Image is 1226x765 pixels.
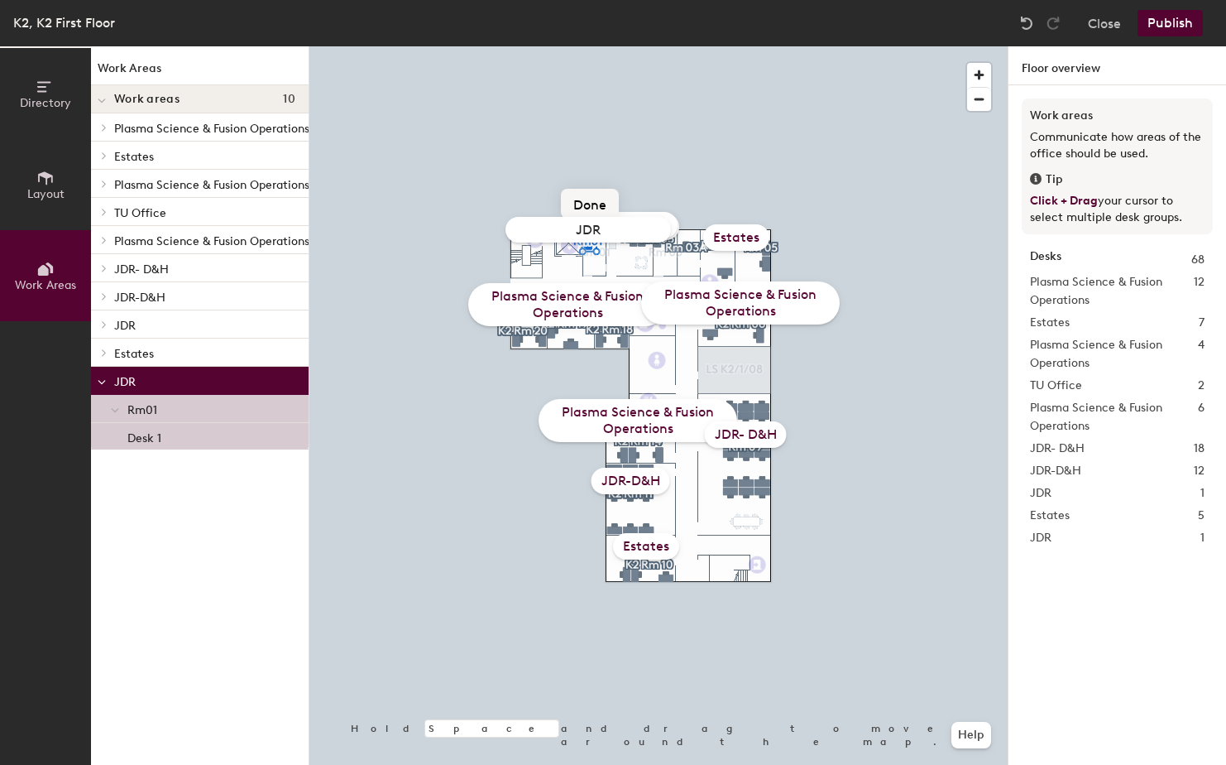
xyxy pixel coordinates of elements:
[1198,507,1204,525] span: 5
[114,342,295,363] p: Estates
[1030,273,1194,310] span: Plasma Science & Fusion Operations
[114,286,295,307] p: JDR-D&H
[1030,462,1081,480] span: JDR-D&H
[1198,399,1204,435] span: 6
[1030,377,1082,395] span: TU Office
[1088,10,1121,36] button: Close
[15,278,76,292] span: Work Areas
[1198,336,1204,373] span: 4
[1030,193,1204,226] p: your cursor to select multiple desk groups.
[1030,171,1204,189] div: Tip
[114,201,295,223] p: TU Office
[114,173,309,195] p: Plasma Science & Fusion Operations
[1030,107,1204,125] h3: Work areas
[561,189,619,219] button: Done
[1030,314,1070,332] span: Estates
[114,93,180,106] span: Work areas
[641,281,840,325] div: Plasma Science & Fusion Operations
[1194,462,1204,480] span: 12
[539,399,737,442] div: Plasma Science & Fusion Operations
[114,117,309,138] p: Plasma Science & Fusion Operations
[613,533,679,560] div: Estates
[127,403,157,417] span: Rm01
[1200,484,1204,503] span: 1
[1194,273,1204,310] span: 12
[127,426,161,445] p: Desk 1
[283,93,295,106] span: 10
[598,212,678,238] div: TU Office
[1199,314,1204,332] span: 7
[114,370,295,392] p: JDR
[13,12,115,33] div: K2, K2 First Floor
[1030,251,1061,269] strong: Desks
[1200,529,1204,547] span: 1
[1191,251,1204,269] span: 68
[114,257,295,279] p: JDR- D&H
[591,468,670,494] div: JDR-D&H
[1030,194,1098,208] span: Click + Drag
[1030,440,1085,458] span: JDR- D&H
[1030,529,1051,547] span: JDR
[114,314,295,335] p: JDR
[114,229,309,251] p: Plasma Science & Fusion Operations
[1018,15,1035,31] img: Undo
[468,283,667,326] div: Plasma Science & Fusion Operations
[1008,46,1226,85] h1: Floor overview
[705,421,787,448] div: JDR- D&H
[20,96,71,110] span: Directory
[1030,399,1198,435] span: Plasma Science & Fusion Operations
[114,145,295,166] p: Estates
[1030,484,1051,503] span: JDR
[1030,336,1198,373] span: Plasma Science & Fusion Operations
[1137,10,1203,36] button: Publish
[1194,440,1204,458] span: 18
[1030,507,1070,525] span: Estates
[1045,15,1061,31] img: Redo
[1030,129,1204,162] p: Communicate how areas of the office should be used.
[91,60,309,85] h1: Work Areas
[703,224,769,251] div: Estates
[1198,377,1204,395] span: 2
[951,722,991,748] button: Help
[27,187,65,201] span: Layout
